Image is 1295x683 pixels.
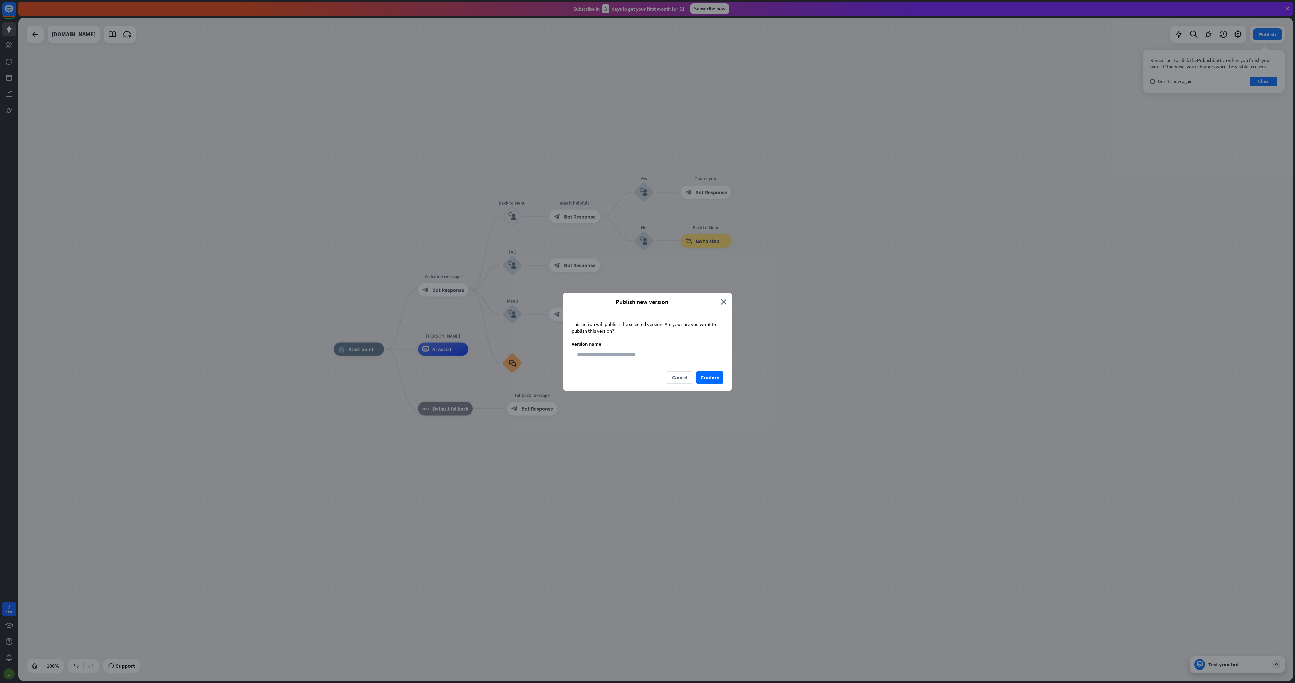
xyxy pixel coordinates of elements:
div: Version name [572,341,723,347]
span: Publish new version [568,298,716,306]
div: This action will publish the selected version. Are you sure you want to publish this version? [572,321,723,334]
i: close [721,298,727,306]
button: Open LiveChat chat widget [5,3,26,23]
button: Cancel [666,371,693,384]
button: Confirm [696,371,723,384]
